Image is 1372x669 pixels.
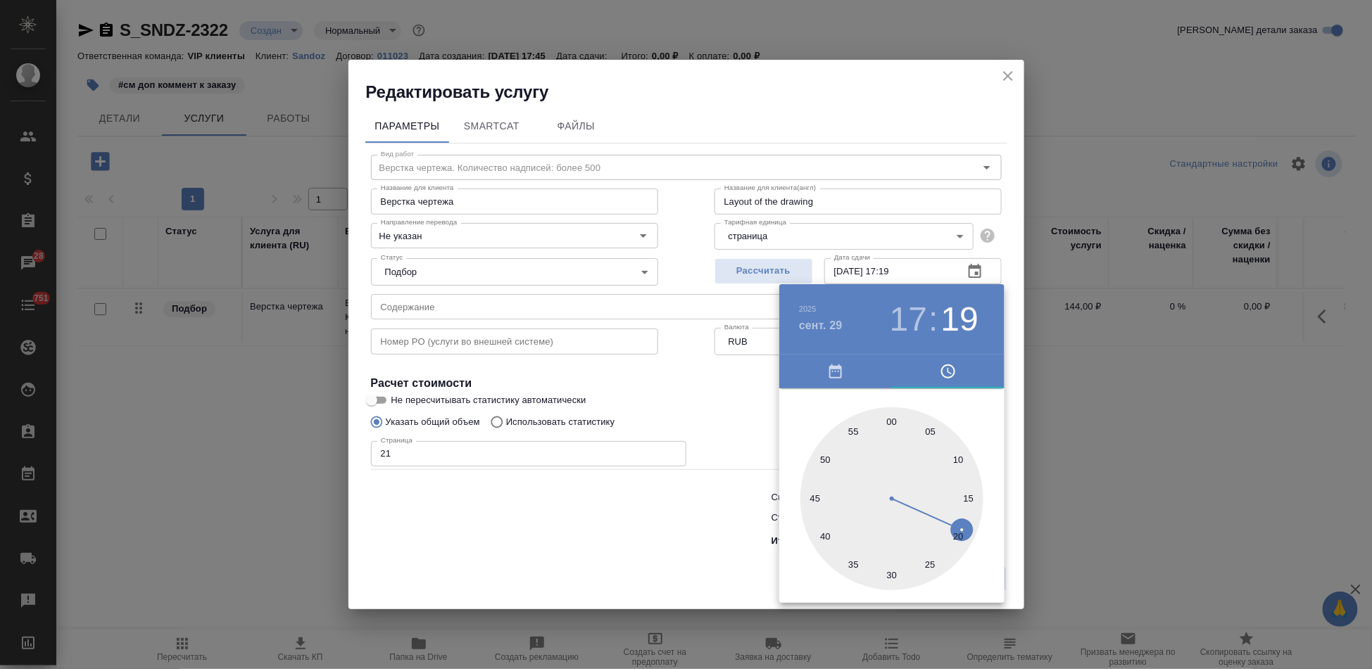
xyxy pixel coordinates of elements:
button: 2025 [799,305,817,313]
button: 17 [890,300,927,339]
h3: : [929,300,938,339]
button: сент. 29 [799,317,843,334]
button: 19 [941,300,978,339]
